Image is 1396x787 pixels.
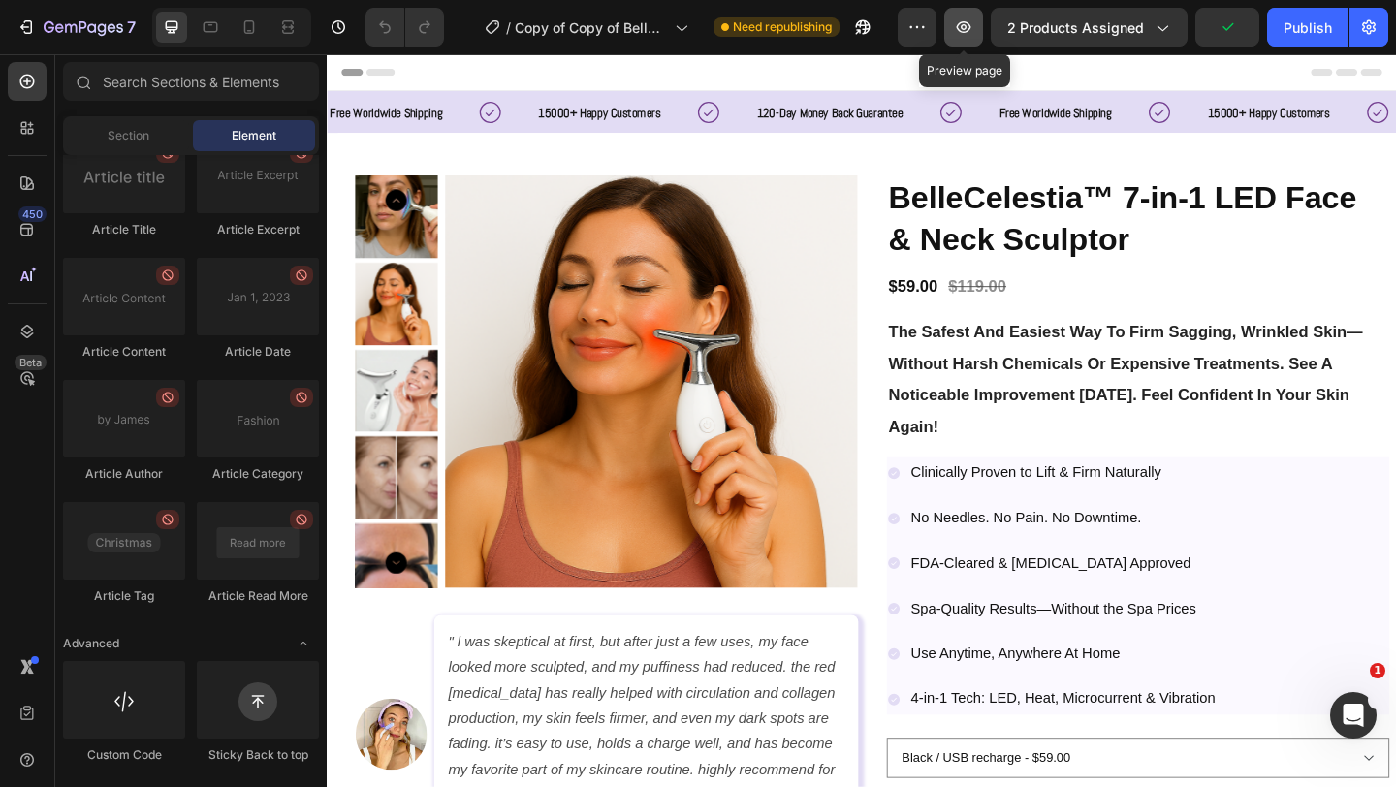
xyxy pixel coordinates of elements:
iframe: Design area [327,54,1396,787]
div: Beta [15,355,47,370]
span: Toggle open [288,628,319,659]
span: 15000+ Happy Customers [958,54,1091,72]
div: Custom Code [63,746,185,764]
div: Article Tag [63,587,185,605]
span: 120-Day Money Back Guarantee [467,54,626,72]
p: 7 [127,16,136,39]
span: / [506,17,511,38]
div: Article Excerpt [197,221,319,238]
div: Undo/Redo [365,8,444,47]
button: 7 [8,8,144,47]
p: FDA-Cleared & [MEDICAL_DATA] Approved [635,540,967,568]
div: Article Content [63,343,185,361]
h1: BelleCelestia™ 7-in-1 LED Face & Neck Sculptor [609,132,1156,224]
button: Carousel Next Arrow [64,542,87,565]
span: Copy of Copy of BelleCelestia [515,17,667,38]
button: Publish [1267,8,1348,47]
p: No Needles. No Pain. No Downtime. [635,490,967,519]
iframe: Intercom live chat [1330,692,1377,739]
span: 2 products assigned [1007,17,1144,38]
div: Article Date [197,343,319,361]
div: Article Author [63,465,185,483]
p: Spa-Quality Results—Without the Spa Prices [635,589,967,617]
div: $119.00 [674,239,741,266]
p: 4-in-1 Tech: LED, Heat, Microcurrent & Vibration [635,687,967,715]
div: Article Read More [197,587,319,605]
div: Sticky Back to top [197,746,319,764]
button: 2 products assigned [991,8,1188,47]
input: Search Sections & Elements [63,62,319,101]
div: Article Title [63,221,185,238]
div: Article Category [197,465,319,483]
span: Need republishing [733,18,832,36]
p: Clinically Proven to Lift & Firm Naturally [635,441,967,469]
span: Element [232,127,276,144]
span: Advanced [63,635,119,652]
div: Publish [1284,17,1332,38]
img: gempages_559555099567850542-0b79ff63-95d3-44fb-ae96-2aa3930227c7.webp [31,701,109,778]
div: 450 [18,206,47,222]
div: $59.00 [609,239,666,266]
span: 1 [1370,663,1385,678]
button: Carousel Back Arrow [64,147,87,171]
p: Use Anytime, Anywhere At Home [635,639,967,667]
span: Free Worldwide Shipping [731,54,853,72]
span: Section [108,127,149,144]
span: The Safest And Easiest Way To Firm Sagging, Wrinkled Skin—Without Harsh Chemicals Or Expensive Tr... [611,292,1126,415]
